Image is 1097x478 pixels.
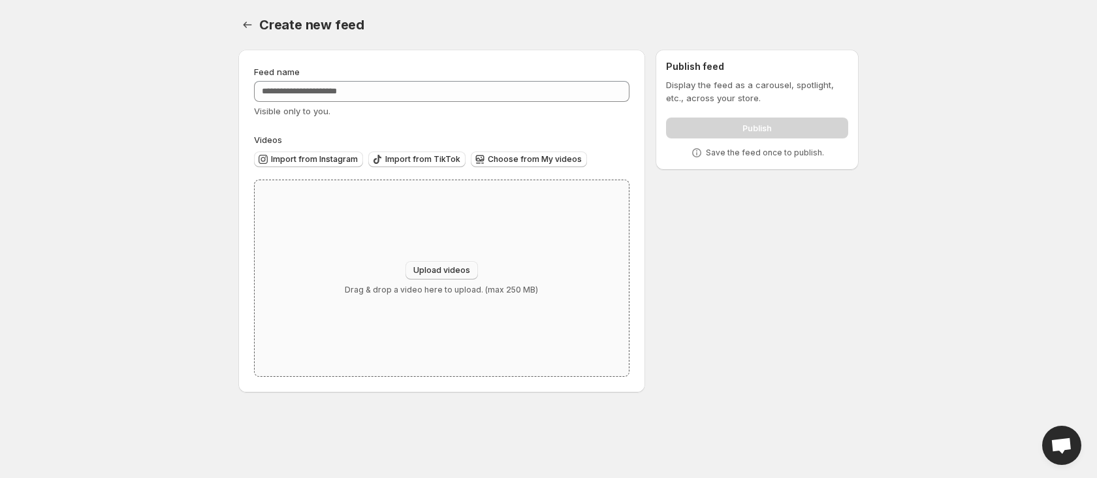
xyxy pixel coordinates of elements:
p: Save the feed once to publish. [706,148,824,158]
button: Settings [238,16,257,34]
span: Visible only to you. [254,106,330,116]
p: Display the feed as a carousel, spotlight, etc., across your store. [666,78,848,104]
span: Upload videos [413,265,470,276]
h2: Publish feed [666,60,848,73]
button: Import from Instagram [254,151,363,167]
span: Import from Instagram [271,154,358,165]
button: Upload videos [405,261,478,279]
p: Drag & drop a video here to upload. (max 250 MB) [345,285,538,295]
span: Feed name [254,67,300,77]
button: Import from TikTok [368,151,466,167]
span: Choose from My videos [488,154,582,165]
span: Videos [254,135,282,145]
span: Create new feed [259,17,364,33]
div: Open chat [1042,426,1081,465]
button: Choose from My videos [471,151,587,167]
span: Import from TikTok [385,154,460,165]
